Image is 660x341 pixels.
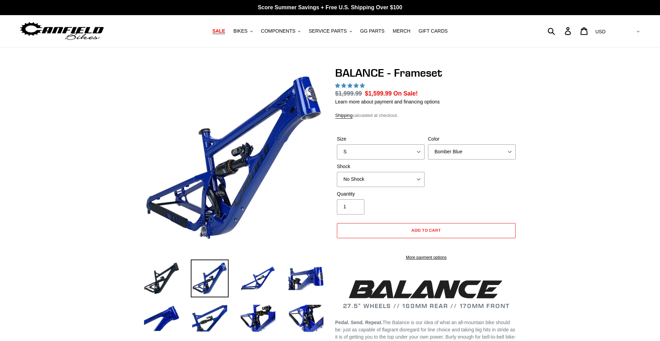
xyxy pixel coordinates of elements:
[335,320,383,325] b: Pedal. Send. Repeat.
[393,28,410,34] span: MERCH
[287,260,325,297] img: Load image into Gallery viewer, BALANCE - Frameset
[19,20,105,42] img: Canfield Bikes
[212,28,225,34] span: SALE
[551,23,569,38] input: Search
[337,135,425,143] label: Size
[261,28,295,34] span: COMPONENTS
[143,260,180,297] img: Load image into Gallery viewer, BALANCE - Frameset
[335,83,366,88] span: 5.00 stars
[233,28,247,34] span: BIKES
[335,90,362,97] s: $1,999.99
[337,190,425,198] label: Quantity
[257,26,304,36] button: COMPONENTS
[209,26,229,36] a: SALE
[428,135,516,143] label: Color
[415,26,451,36] a: GIFT CARDS
[239,299,277,337] img: Load image into Gallery viewer, BALANCE - Frameset
[335,99,440,104] a: Learn more about payment and financing options
[357,26,388,36] a: GG PARTS
[365,90,392,97] span: $1,599.99
[191,299,229,337] img: Load image into Gallery viewer, BALANCE - Frameset
[411,228,441,233] span: Add to cart
[230,26,256,36] button: BIKES
[335,66,517,79] h1: BALANCE - Frameset
[337,163,425,170] label: Shock
[393,89,418,98] span: On Sale!
[309,28,346,34] span: SERVICE PARTS
[287,299,325,337] img: Load image into Gallery viewer, BALANCE - Frameset
[191,260,229,297] img: Load image into Gallery viewer, BALANCE - Frameset
[389,26,414,36] a: MERCH
[419,28,448,34] span: GIFT CARDS
[143,299,180,337] img: Load image into Gallery viewer, BALANCE - Frameset
[360,28,385,34] span: GG PARTS
[337,254,516,261] a: More payment options
[144,68,323,247] img: BALANCE - Frameset
[305,26,355,36] button: SERVICE PARTS
[337,223,516,238] button: Add to cart
[335,278,517,310] h2: 27.5" WHEELS // 169MM REAR // 170MM FRONT
[239,260,277,297] img: Load image into Gallery viewer, BALANCE - Frameset
[335,113,353,119] a: Shipping
[335,112,517,119] div: calculated at checkout.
